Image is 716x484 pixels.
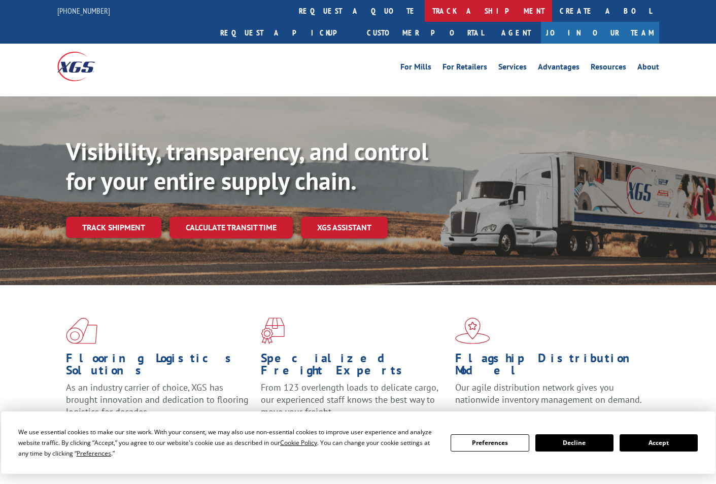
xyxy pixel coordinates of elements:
[455,352,642,382] h1: Flagship Distribution Model
[591,63,626,74] a: Resources
[261,318,285,344] img: xgs-icon-focused-on-flooring-red
[498,63,527,74] a: Services
[66,382,249,418] span: As an industry carrier of choice, XGS has brought innovation and dedication to flooring logistics...
[491,22,541,44] a: Agent
[66,217,161,238] a: Track shipment
[66,352,253,382] h1: Flooring Logistics Solutions
[359,22,491,44] a: Customer Portal
[455,318,490,344] img: xgs-icon-flagship-distribution-model-red
[541,22,659,44] a: Join Our Team
[637,63,659,74] a: About
[18,427,438,459] div: We use essential cookies to make our site work. With your consent, we may also use non-essential ...
[66,135,428,196] b: Visibility, transparency, and control for your entire supply chain.
[1,411,715,474] div: Cookie Consent Prompt
[400,63,431,74] a: For Mills
[280,438,317,447] span: Cookie Policy
[451,434,529,452] button: Preferences
[66,318,97,344] img: xgs-icon-total-supply-chain-intelligence-red
[261,352,448,382] h1: Specialized Freight Experts
[301,217,388,238] a: XGS ASSISTANT
[620,434,698,452] button: Accept
[442,63,487,74] a: For Retailers
[213,22,359,44] a: Request a pickup
[261,382,448,427] p: From 123 overlength loads to delicate cargo, our experienced staff knows the best way to move you...
[455,382,642,405] span: Our agile distribution network gives you nationwide inventory management on demand.
[538,63,579,74] a: Advantages
[535,434,613,452] button: Decline
[57,6,110,16] a: [PHONE_NUMBER]
[169,217,293,238] a: Calculate transit time
[77,449,111,458] span: Preferences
